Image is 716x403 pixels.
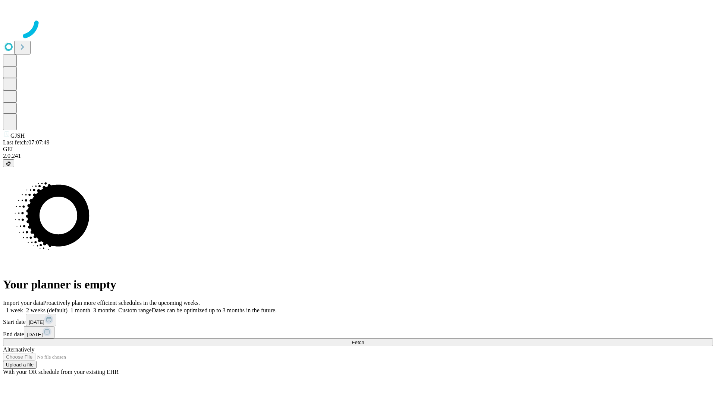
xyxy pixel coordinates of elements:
[3,338,713,346] button: Fetch
[3,314,713,326] div: Start date
[3,146,713,153] div: GEI
[26,314,56,326] button: [DATE]
[3,278,713,291] h1: Your planner is empty
[6,160,11,166] span: @
[93,307,115,313] span: 3 months
[3,159,14,167] button: @
[70,307,90,313] span: 1 month
[3,369,119,375] span: With your OR schedule from your existing EHR
[152,307,277,313] span: Dates can be optimized up to 3 months in the future.
[26,307,67,313] span: 2 weeks (default)
[3,139,50,146] span: Last fetch: 07:07:49
[6,307,23,313] span: 1 week
[27,332,43,337] span: [DATE]
[3,326,713,338] div: End date
[24,326,54,338] button: [DATE]
[3,361,37,369] button: Upload a file
[352,340,364,345] span: Fetch
[43,300,200,306] span: Proactively plan more efficient schedules in the upcoming weeks.
[3,153,713,159] div: 2.0.241
[3,300,43,306] span: Import your data
[10,132,25,139] span: GJSH
[3,346,34,353] span: Alternatively
[118,307,151,313] span: Custom range
[29,319,44,325] span: [DATE]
